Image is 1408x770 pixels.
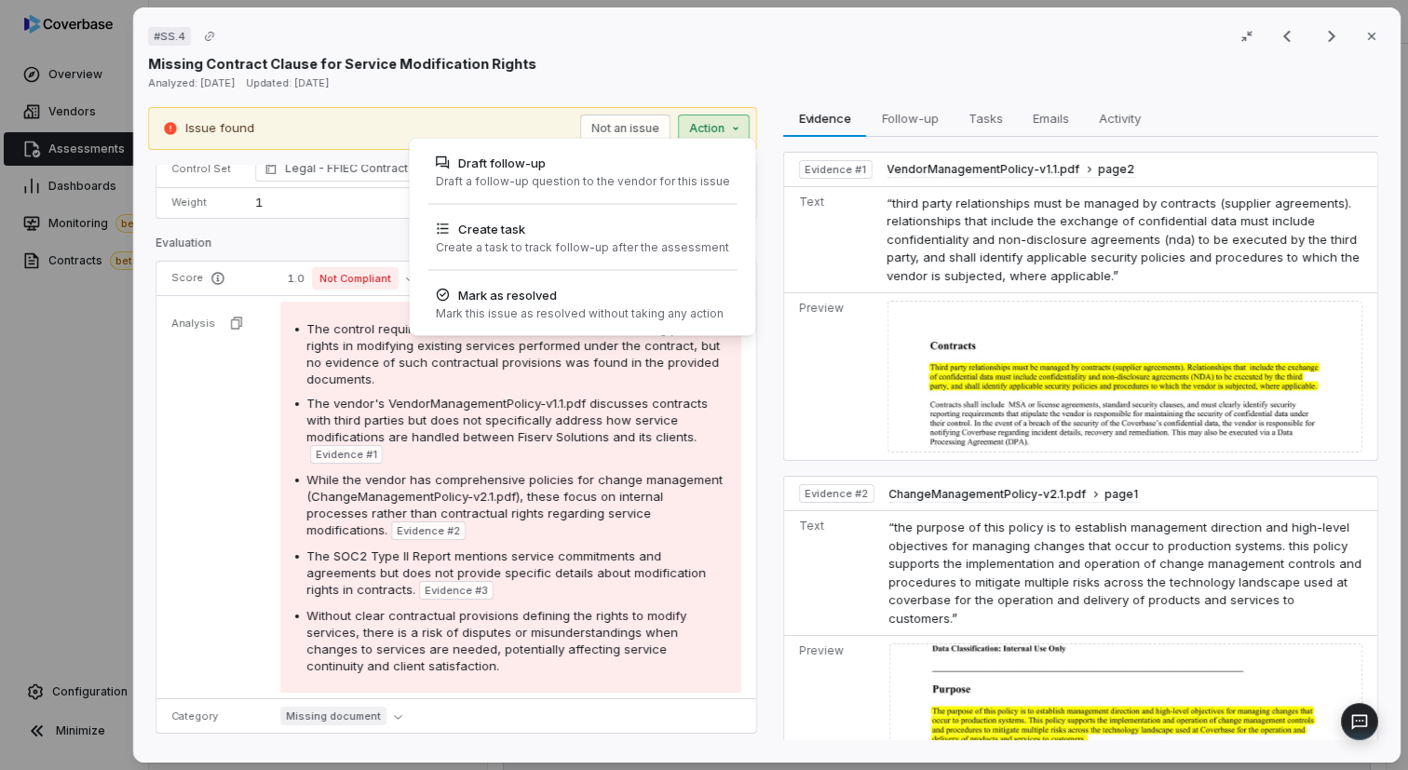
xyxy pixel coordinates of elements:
div: Mark this issue as resolved without taking any action [436,306,724,321]
div: Create task [436,220,729,238]
div: Create a task to track follow-up after the assessment [436,240,729,255]
div: Mark as resolved [436,286,724,304]
img: f7ca6329ff41494e9caf905b1d5957dc_original.jpg_w1200.jpg [887,301,1362,453]
div: Draft follow-up [436,154,730,172]
div: Draft a follow-up question to the vendor for this issue [436,174,730,189]
div: Action [410,139,756,336]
